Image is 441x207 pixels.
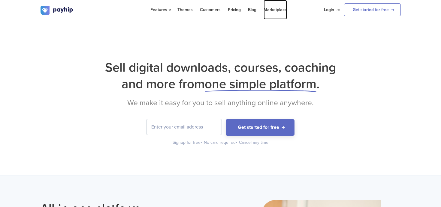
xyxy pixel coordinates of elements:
[41,98,401,107] h2: We make it easy for you to sell anything online anywhere.
[236,140,237,145] span: •
[146,119,222,135] input: Enter your email address
[150,7,170,12] span: Features
[201,140,202,145] span: •
[226,119,295,136] button: Get started for free
[173,140,203,146] div: Signup for free
[204,140,238,146] div: No card required
[41,59,401,92] h1: Sell digital downloads, courses, coaching and more from
[239,140,268,146] div: Cancel any time
[41,6,74,15] img: logo.svg
[316,76,319,92] span: .
[344,3,401,16] a: Get started for free
[205,76,316,92] span: one simple platform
